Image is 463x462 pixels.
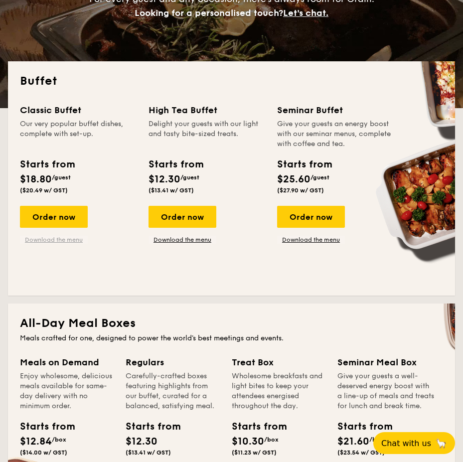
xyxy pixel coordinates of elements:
[369,436,393,443] span: /bundle
[20,419,63,434] div: Starts from
[20,103,137,117] div: Classic Buffet
[20,157,74,172] div: Starts from
[20,436,52,448] span: $12.84
[20,236,88,244] a: Download the menu
[20,119,137,149] div: Our very popular buffet dishes, complete with set-up.
[337,436,369,448] span: $21.60
[310,174,329,181] span: /guest
[126,371,219,411] div: Carefully-crafted boxes featuring highlights from our buffet, curated for a balanced, satisfying ...
[232,449,277,456] span: ($11.23 w/ GST)
[149,119,265,149] div: Delight your guests with our light and tasty bite-sized treats.
[283,7,328,18] span: Let's chat.
[126,436,157,448] span: $12.30
[126,449,171,456] span: ($13.41 w/ GST)
[149,236,216,244] a: Download the menu
[277,206,345,228] div: Order now
[277,236,345,244] a: Download the menu
[20,355,114,369] div: Meals on Demand
[277,187,324,194] span: ($27.90 w/ GST)
[337,449,385,456] span: ($23.54 w/ GST)
[20,449,67,456] span: ($14.00 w/ GST)
[232,371,325,411] div: Wholesome breakfasts and light bites to keep your attendees energised throughout the day.
[277,103,394,117] div: Seminar Buffet
[435,438,447,449] span: 🦙
[52,436,66,443] span: /box
[381,439,431,448] span: Chat with us
[277,157,331,172] div: Starts from
[135,7,283,18] span: Looking for a personalised touch?
[337,419,382,434] div: Starts from
[373,432,455,454] button: Chat with us🦙
[20,173,52,185] span: $18.80
[20,315,443,331] h2: All-Day Meal Boxes
[20,187,68,194] span: ($20.49 w/ GST)
[126,419,168,434] div: Starts from
[20,371,114,411] div: Enjoy wholesome, delicious meals available for same-day delivery with no minimum order.
[20,206,88,228] div: Order now
[232,355,325,369] div: Treat Box
[149,173,180,185] span: $12.30
[337,371,435,411] div: Give your guests a well-deserved energy boost with a line-up of meals and treats for lunch and br...
[149,157,203,172] div: Starts from
[232,419,275,434] div: Starts from
[337,355,435,369] div: Seminar Meal Box
[126,355,219,369] div: Regulars
[264,436,279,443] span: /box
[232,436,264,448] span: $10.30
[180,174,199,181] span: /guest
[149,187,194,194] span: ($13.41 w/ GST)
[277,119,394,149] div: Give your guests an energy boost with our seminar menus, complete with coffee and tea.
[20,333,443,343] div: Meals crafted for one, designed to power the world's best meetings and events.
[149,206,216,228] div: Order now
[149,103,265,117] div: High Tea Buffet
[20,73,443,89] h2: Buffet
[277,173,310,185] span: $25.60
[52,174,71,181] span: /guest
